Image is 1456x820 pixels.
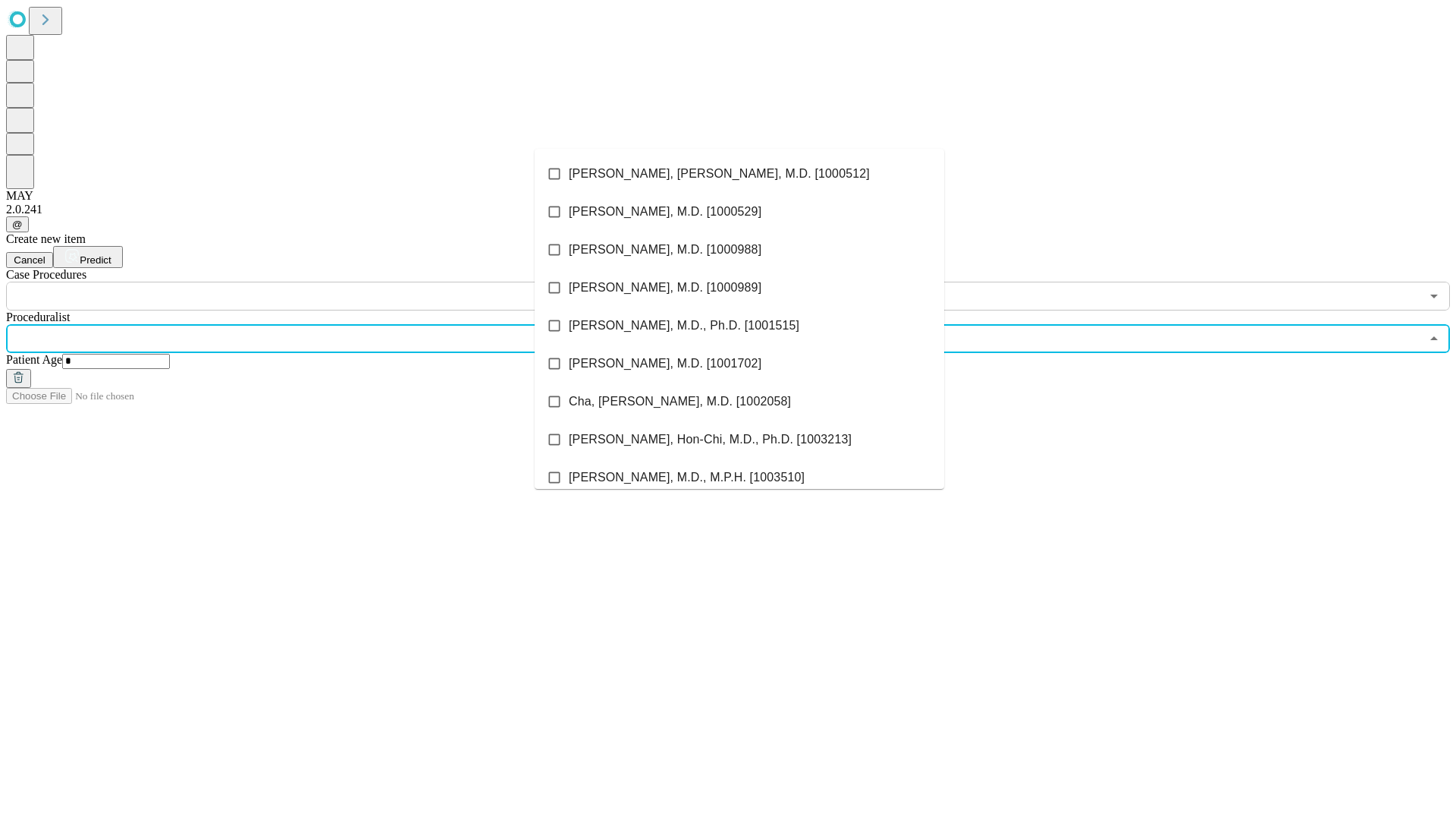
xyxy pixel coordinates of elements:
[569,468,805,487] span: [PERSON_NAME], M.D., M.P.H. [1003510]
[6,252,53,268] button: Cancel
[1423,285,1445,307] button: Open
[12,219,23,230] span: @
[6,268,86,281] span: Scheduled Procedure
[6,203,1450,216] div: 2.0.241
[569,279,761,297] span: [PERSON_NAME], M.D. [1000989]
[569,355,761,373] span: [PERSON_NAME], M.D. [1001702]
[6,189,1450,203] div: MAY
[569,241,761,259] span: [PERSON_NAME], M.D. [1000988]
[569,393,791,411] span: Cha, [PERSON_NAME], M.D. [1002058]
[569,203,761,221] span: [PERSON_NAME], M.D. [1000529]
[14,254,45,266] span: Cancel
[80,254,111,266] span: Predict
[569,165,870,183] span: [PERSON_NAME], [PERSON_NAME], M.D. [1000512]
[1423,328,1445,349] button: Close
[569,430,852,449] span: [PERSON_NAME], Hon-Chi, M.D., Ph.D. [1003213]
[6,216,29,232] button: @
[53,246,123,268] button: Predict
[6,311,70,323] span: Proceduralist
[6,232,86,245] span: Create new item
[569,317,799,335] span: [PERSON_NAME], M.D., Ph.D. [1001515]
[6,353,62,366] span: Patient Age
